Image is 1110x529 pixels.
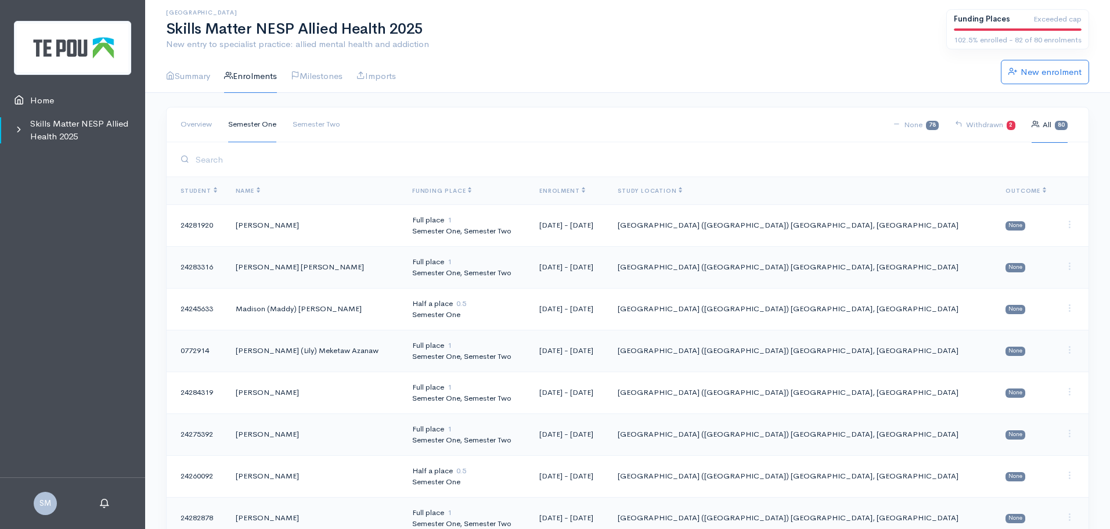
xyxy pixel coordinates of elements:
td: [GEOGRAPHIC_DATA] ([GEOGRAPHIC_DATA]) [GEOGRAPHIC_DATA], [GEOGRAPHIC_DATA] [608,413,996,455]
td: Full place [403,246,530,288]
span: Outcome [1006,187,1046,195]
span: Funding Place [412,187,471,195]
td: Half a place [403,455,530,497]
td: [DATE] - [DATE] [530,204,608,246]
b: 78 [929,121,936,128]
span: 0.5 [456,466,466,476]
td: [GEOGRAPHIC_DATA] ([GEOGRAPHIC_DATA]) [GEOGRAPHIC_DATA], [GEOGRAPHIC_DATA] [608,455,996,497]
td: [PERSON_NAME] (Lily) Meketaw Azanaw [226,330,403,372]
a: Withdrawn2 [955,107,1016,143]
td: [GEOGRAPHIC_DATA] ([GEOGRAPHIC_DATA]) [GEOGRAPHIC_DATA], [GEOGRAPHIC_DATA] [608,204,996,246]
a: Semester One [228,107,276,142]
a: Semester Two [293,107,340,142]
div: Semester One, Semester Two [412,267,521,279]
td: Full place [403,413,530,455]
a: Overview [181,107,212,142]
span: None [1006,305,1025,314]
span: 1 [448,508,452,517]
a: Enrolments [224,60,277,93]
span: None [1006,347,1025,356]
td: [DATE] - [DATE] [530,413,608,455]
td: Madison (Maddy) [PERSON_NAME] [226,288,403,330]
td: [PERSON_NAME] [226,372,403,413]
td: [PERSON_NAME] [226,413,403,455]
span: Exceeded cap [1033,13,1082,25]
span: Name [236,187,260,195]
a: Imports [356,60,396,93]
span: SM [34,492,57,515]
span: Student [181,187,217,195]
span: None [1006,263,1025,272]
td: [PERSON_NAME] [PERSON_NAME] [226,246,403,288]
div: Semester One [412,309,521,321]
td: [GEOGRAPHIC_DATA] ([GEOGRAPHIC_DATA]) [GEOGRAPHIC_DATA], [GEOGRAPHIC_DATA] [608,330,996,372]
span: 1 [448,340,452,350]
td: [GEOGRAPHIC_DATA] ([GEOGRAPHIC_DATA]) [GEOGRAPHIC_DATA], [GEOGRAPHIC_DATA] [608,372,996,413]
td: Full place [403,204,530,246]
span: Enrolment [539,187,585,195]
td: [DATE] - [DATE] [530,288,608,330]
b: 80 [1058,121,1065,128]
a: SM [34,497,57,508]
span: 1 [448,382,452,392]
span: 1 [448,424,452,434]
span: None [1006,221,1025,231]
td: [DATE] - [DATE] [530,455,608,497]
td: Full place [403,330,530,372]
div: Semester One, Semester Two [412,225,521,237]
td: [PERSON_NAME] [226,204,403,246]
h6: [GEOGRAPHIC_DATA] [166,9,932,16]
span: None [1006,472,1025,481]
div: Semester One, Semester Two [412,351,521,362]
span: Study Location [618,187,682,195]
img: Te Pou [14,21,131,75]
td: [DATE] - [DATE] [530,330,608,372]
a: All80 [1032,107,1068,143]
td: 24281920 [167,204,226,246]
a: Summary [166,60,210,93]
td: [GEOGRAPHIC_DATA] ([GEOGRAPHIC_DATA]) [GEOGRAPHIC_DATA], [GEOGRAPHIC_DATA] [608,246,996,288]
div: Semester One [412,476,521,488]
td: [DATE] - [DATE] [530,372,608,413]
span: None [1006,388,1025,398]
span: None [1006,514,1025,523]
p: New entry to specialist practice: allied mental health and addiction [166,38,932,51]
td: 24260092 [167,455,226,497]
td: Full place [403,372,530,413]
td: 0772914 [167,330,226,372]
span: 0.5 [456,298,466,308]
h1: Skills Matter NESP Allied Health 2025 [166,21,932,38]
div: 102.5% enrolled - 82 of 80 enrolments [954,34,1082,46]
b: 2 [1009,121,1012,128]
td: 24283316 [167,246,226,288]
a: Milestones [291,60,343,93]
td: [GEOGRAPHIC_DATA] ([GEOGRAPHIC_DATA]) [GEOGRAPHIC_DATA], [GEOGRAPHIC_DATA] [608,288,996,330]
td: [PERSON_NAME] [226,455,403,497]
span: None [1006,430,1025,440]
div: Semester One, Semester Two [412,393,521,404]
span: 1 [448,257,452,267]
div: Semester One, Semester Two [412,434,521,446]
td: 24245633 [167,288,226,330]
b: Funding Places [954,14,1010,24]
span: 1 [448,215,452,225]
a: New enrolment [1001,60,1089,84]
td: 24284319 [167,372,226,413]
input: Search [192,147,1075,171]
td: Half a place [403,288,530,330]
td: 24275392 [167,413,226,455]
td: [DATE] - [DATE] [530,246,608,288]
a: None78 [893,107,939,143]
